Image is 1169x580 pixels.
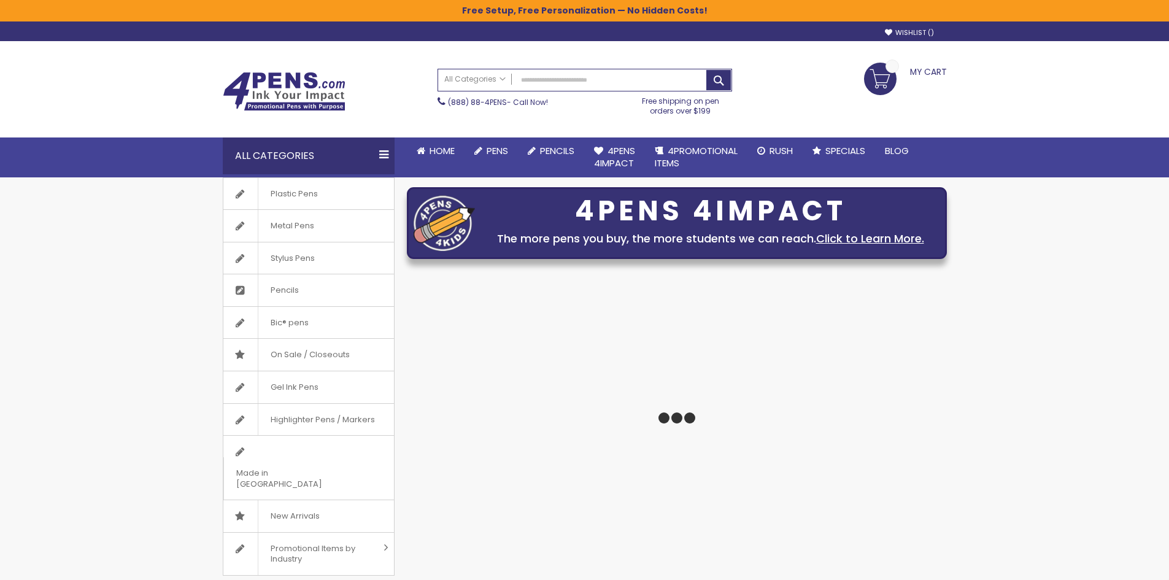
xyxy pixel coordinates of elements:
a: Bic® pens [223,307,394,339]
span: Home [430,144,455,157]
a: Rush [747,137,803,164]
span: 4Pens 4impact [594,144,635,169]
a: Promotional Items by Industry [223,533,394,575]
span: Promotional Items by Industry [258,533,379,575]
span: Rush [770,144,793,157]
span: Plastic Pens [258,178,330,210]
a: Wishlist [885,28,934,37]
a: Specials [803,137,875,164]
span: - Call Now! [448,97,548,107]
span: Bic® pens [258,307,321,339]
a: Pens [465,137,518,164]
a: 4Pens4impact [584,137,645,177]
a: Blog [875,137,919,164]
a: New Arrivals [223,500,394,532]
a: Pencils [223,274,394,306]
span: Pencils [540,144,574,157]
a: All Categories [438,69,512,90]
span: Metal Pens [258,210,326,242]
img: 4Pens Custom Pens and Promotional Products [223,72,345,111]
div: All Categories [223,137,395,174]
a: Plastic Pens [223,178,394,210]
div: 4PENS 4IMPACT [481,198,940,224]
span: Made in [GEOGRAPHIC_DATA] [223,457,363,500]
img: four_pen_logo.png [414,195,475,251]
a: Stylus Pens [223,242,394,274]
a: (888) 88-4PENS [448,97,507,107]
span: Specials [825,144,865,157]
a: On Sale / Closeouts [223,339,394,371]
span: New Arrivals [258,500,332,532]
div: The more pens you buy, the more students we can reach. [481,230,940,247]
span: Blog [885,144,909,157]
a: Gel Ink Pens [223,371,394,403]
span: On Sale / Closeouts [258,339,362,371]
span: Pencils [258,274,311,306]
a: Highlighter Pens / Markers [223,404,394,436]
span: Highlighter Pens / Markers [258,404,387,436]
a: Metal Pens [223,210,394,242]
span: 4PROMOTIONAL ITEMS [655,144,738,169]
span: Pens [487,144,508,157]
a: Pencils [518,137,584,164]
span: Stylus Pens [258,242,327,274]
a: 4PROMOTIONALITEMS [645,137,747,177]
a: Home [407,137,465,164]
a: Click to Learn More. [816,231,924,246]
span: All Categories [444,74,506,84]
div: Free shipping on pen orders over $199 [629,91,732,116]
a: Made in [GEOGRAPHIC_DATA] [223,436,394,500]
span: Gel Ink Pens [258,371,331,403]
